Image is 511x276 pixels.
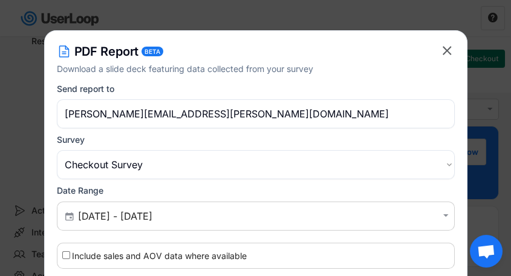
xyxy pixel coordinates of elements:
label: Include sales and AOV data where available [72,251,247,261]
div: Survey [57,134,85,145]
button:  [440,43,455,58]
div: Download a slide deck featuring data collected from your survey [57,62,440,75]
text:  [443,211,448,221]
button:  [440,211,451,221]
h4: PDF Report [74,43,139,60]
div: BETA [145,48,160,54]
div: Send report to [57,84,114,94]
text:  [443,43,452,58]
a: 开放式聊天 [470,235,503,268]
text:  [65,210,73,221]
button:  [63,211,75,222]
input: Air Date/Time Picker [78,210,437,222]
div: Date Range [57,185,103,196]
